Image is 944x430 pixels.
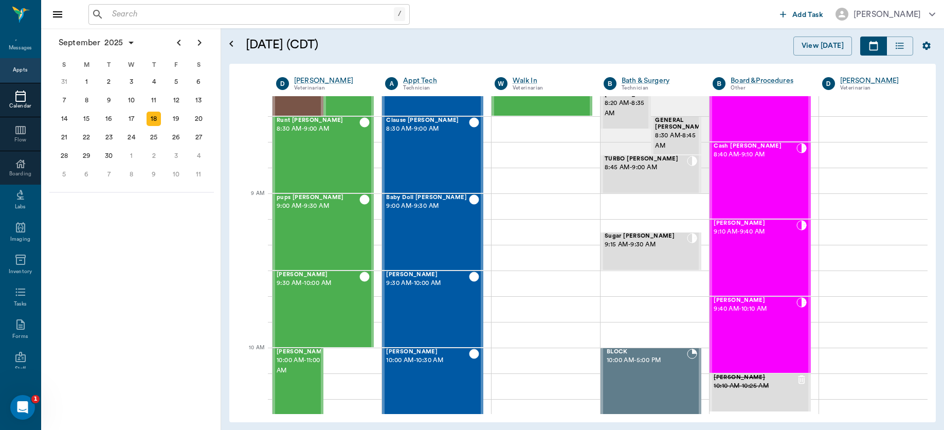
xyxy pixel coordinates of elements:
[276,77,289,90] div: D
[713,77,725,90] div: B
[731,84,806,93] div: Other
[294,84,370,93] div: Veterinarian
[793,37,852,56] button: View [DATE]
[714,304,796,314] span: 9:40 AM - 10:10 AM
[102,112,116,126] div: Tuesday, September 16, 2025
[124,112,139,126] div: Wednesday, September 17, 2025
[169,32,189,53] button: Previous page
[169,130,184,145] div: Friday, September 26, 2025
[169,149,184,163] div: Friday, October 3, 2025
[102,130,116,145] div: Tuesday, September 23, 2025
[495,77,507,90] div: W
[57,75,71,89] div: Sunday, August 31, 2025
[710,65,810,142] div: CHECKED_IN, 8:10 AM - 8:40 AM
[277,194,359,201] span: pups [PERSON_NAME]
[15,203,26,211] div: Labs
[605,163,687,173] span: 8:45 AM - 9:00 AM
[169,167,184,182] div: Friday, October 10, 2025
[776,5,827,24] button: Add Task
[76,57,98,73] div: M
[169,112,184,126] div: Friday, September 19, 2025
[382,271,483,348] div: CHECKED_OUT, 9:30 AM - 10:00 AM
[147,149,161,163] div: Thursday, October 2, 2025
[607,355,687,366] span: 10:00 AM - 5:00 PM
[102,93,116,107] div: Tuesday, September 9, 2025
[57,93,71,107] div: Sunday, September 7, 2025
[57,112,71,126] div: Sunday, September 14, 2025
[386,124,468,134] span: 8:30 AM - 9:00 AM
[277,272,359,278] span: [PERSON_NAME]
[386,355,468,366] span: 10:00 AM - 10:30 AM
[147,75,161,89] div: Thursday, September 4, 2025
[147,167,161,182] div: Thursday, October 9, 2025
[386,194,468,201] span: Baby Doll [PERSON_NAME]
[273,116,374,193] div: CHECKED_OUT, 8:30 AM - 9:00 AM
[189,32,210,53] button: Next page
[386,349,468,355] span: [PERSON_NAME]
[710,219,810,296] div: CHECKED_IN, 9:10 AM - 9:40 AM
[394,7,405,21] div: /
[382,193,483,271] div: CHECKED_OUT, 9:00 AM - 9:30 AM
[604,77,616,90] div: B
[731,76,806,86] div: Board &Procedures
[294,76,370,86] div: [PERSON_NAME]
[277,201,359,211] span: 9:00 AM - 9:30 AM
[651,116,701,155] div: NOT_CONFIRMED, 8:30 AM - 8:45 AM
[601,91,651,129] div: CHECKED_IN, 8:20 AM - 8:35 AM
[47,4,68,25] button: Close drawer
[14,300,27,308] div: Tasks
[513,84,588,93] div: Veterinarian
[840,76,916,86] a: [PERSON_NAME]
[605,98,656,119] span: 8:20 AM - 8:35 AM
[822,77,835,90] div: D
[79,93,94,107] div: Monday, September 8, 2025
[191,93,206,107] div: Saturday, September 13, 2025
[31,395,40,403] span: 1
[714,150,796,160] span: 8:40 AM - 9:10 AM
[15,365,26,373] div: Staff
[386,272,468,278] span: [PERSON_NAME]
[13,66,27,74] div: Appts
[98,57,120,73] div: T
[273,271,374,348] div: CHECKED_OUT, 9:30 AM - 10:00 AM
[607,349,687,355] span: BLOCK
[108,7,394,22] input: Search
[622,76,697,86] div: Bath & Surgery
[187,57,210,73] div: S
[386,117,468,124] span: Clause [PERSON_NAME]
[142,57,165,73] div: T
[605,240,687,250] span: 9:15 AM - 9:30 AM
[277,349,328,355] span: [PERSON_NAME]
[714,374,796,381] span: [PERSON_NAME]
[10,236,30,243] div: Imaging
[382,348,483,425] div: CHECKED_OUT, 10:00 AM - 10:30 AM
[57,167,71,182] div: Sunday, October 5, 2025
[710,142,810,219] div: CHECKED_IN, 8:40 AM - 9:10 AM
[513,76,588,86] div: Walk In
[403,84,479,93] div: Technician
[102,167,116,182] div: Tuesday, October 7, 2025
[238,343,264,368] div: 10 AM
[79,130,94,145] div: Monday, September 22, 2025
[854,8,921,21] div: [PERSON_NAME]
[382,116,483,193] div: CHECKED_OUT, 8:30 AM - 9:00 AM
[124,93,139,107] div: Wednesday, September 10, 2025
[165,57,188,73] div: F
[124,167,139,182] div: Wednesday, October 8, 2025
[246,37,516,53] h5: [DATE] (CDT)
[79,75,94,89] div: Monday, September 1, 2025
[169,75,184,89] div: Friday, September 5, 2025
[147,130,161,145] div: Thursday, September 25, 2025
[827,5,943,24] button: [PERSON_NAME]
[191,149,206,163] div: Saturday, October 4, 2025
[238,188,264,214] div: 9 AM
[191,75,206,89] div: Saturday, September 6, 2025
[386,201,468,211] span: 9:00 AM - 9:30 AM
[225,24,238,64] button: Open calendar
[601,232,701,271] div: CHECKED_IN, 9:15 AM - 9:30 AM
[12,333,28,341] div: Forms
[102,35,125,50] span: 2025
[601,155,701,193] div: CHECKED_IN, 8:45 AM - 9:00 AM
[53,32,140,53] button: September2025
[403,76,479,86] a: Appt Tech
